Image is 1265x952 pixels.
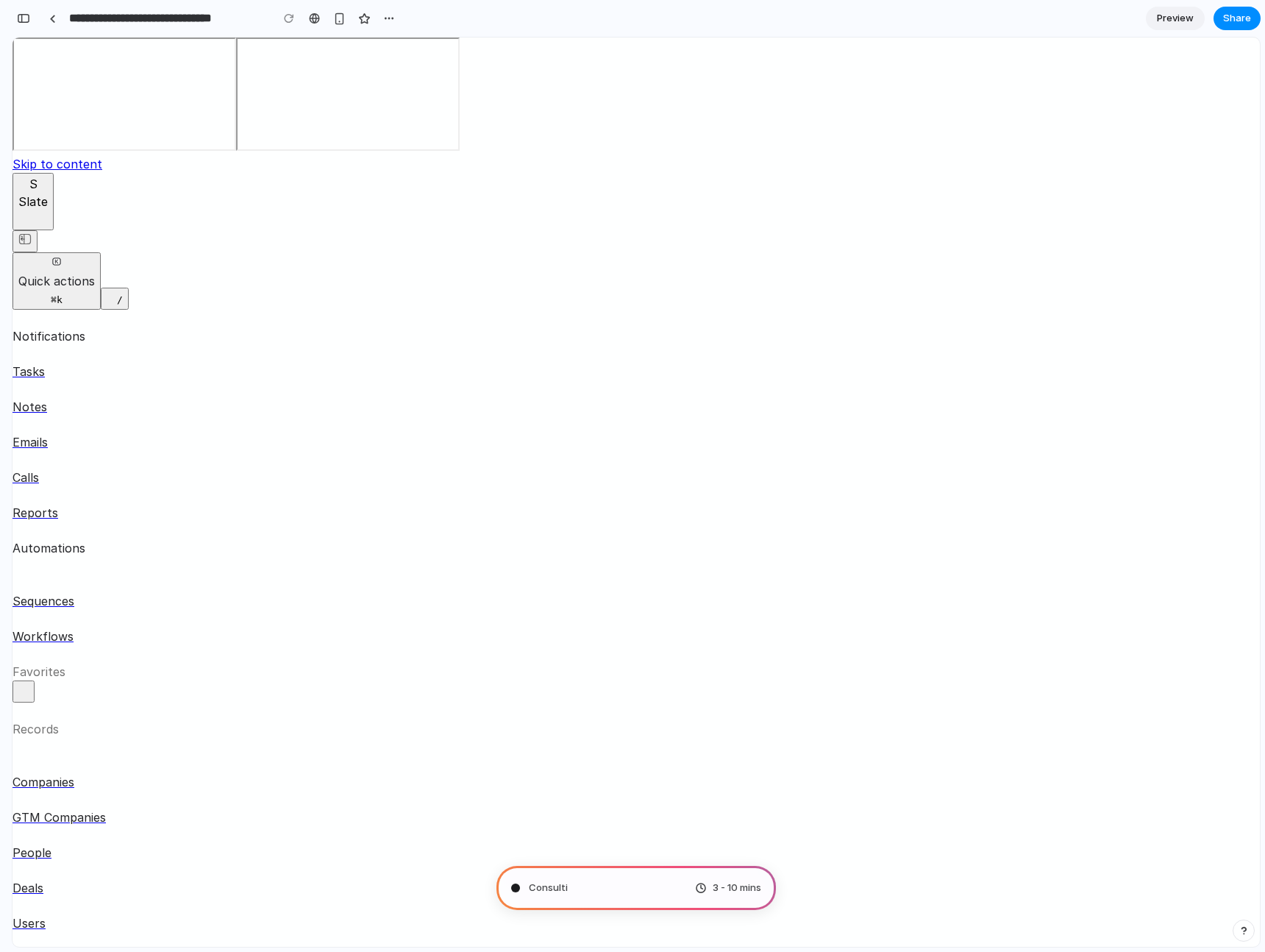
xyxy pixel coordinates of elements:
[104,257,110,268] kbd: /
[1214,7,1261,30] button: Share
[88,250,116,272] button: /
[17,139,25,154] span: S
[1223,11,1251,26] span: Share
[1146,7,1205,30] a: Preview
[38,257,50,268] kbd: ⌘k
[529,881,568,895] span: Consulti
[6,235,82,252] div: Quick actions
[6,155,35,173] div: Slate
[1157,11,1194,26] span: Preview
[713,881,761,895] span: 3 - 10 mins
